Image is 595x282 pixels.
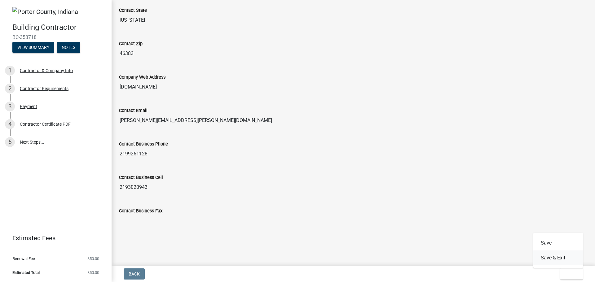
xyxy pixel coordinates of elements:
[57,45,80,50] wm-modal-confirm: Notes
[5,232,102,244] a: Estimated Fees
[119,75,165,80] label: Company Web Address
[12,45,54,50] wm-modal-confirm: Summary
[124,268,145,280] button: Back
[5,119,15,129] div: 4
[12,34,99,40] span: BC-353718
[5,102,15,111] div: 3
[20,86,68,91] div: Contractor Requirements
[20,122,71,126] div: Contractor Certificate PDF
[12,271,40,275] span: Estimated Total
[533,250,583,265] button: Save & Exit
[12,7,78,16] img: Porter County, Indiana
[533,233,583,268] div: Exit
[129,271,140,276] span: Back
[119,8,147,13] label: Contact State
[560,268,583,280] button: Exit
[119,109,148,113] label: Contact Email
[533,236,583,250] button: Save
[119,209,162,213] label: Contact Business Fax
[12,23,107,32] h4: Building Contractor
[5,137,15,147] div: 5
[119,176,163,180] label: Contact Business Cell
[565,271,574,276] span: Exit
[119,42,143,46] label: Contact Zip
[20,104,37,109] div: Payment
[119,142,168,146] label: Contact Business Phone
[5,84,15,93] div: 2
[57,42,80,53] button: Notes
[12,42,54,53] button: View Summary
[5,66,15,76] div: 1
[12,257,35,261] span: Renewal Fee
[87,271,99,275] span: $50.00
[87,257,99,261] span: $50.00
[20,68,73,73] div: Contractor & Company Info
